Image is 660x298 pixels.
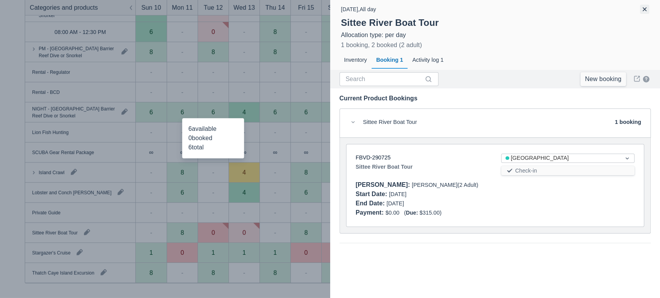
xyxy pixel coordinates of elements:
div: [GEOGRAPHIC_DATA] [505,154,616,163]
div: Payment : [356,209,385,216]
span: 6 [188,144,192,151]
div: Sittee River Boat Tour [363,118,417,129]
div: available [188,124,238,134]
div: 1 booking, 2 booked (2 adult) [341,41,422,50]
div: [PERSON_NAME] (2 Adult) [356,180,635,190]
a: New booking [580,72,626,86]
div: [PERSON_NAME] : [356,181,412,188]
div: Allocation type: per day [341,31,650,39]
div: Start Date : [356,191,389,197]
span: 6 [188,125,192,132]
input: Search [346,72,423,86]
div: Activity log 1 [408,51,448,69]
div: $0.00 [356,208,635,217]
button: Check-in [501,166,634,175]
div: booked [188,134,238,143]
strong: Sittee River Boat Tour [341,17,439,28]
span: Dropdown icon [623,154,631,162]
div: [DATE] [356,199,489,208]
strong: Sittee River Boat Tour [356,162,413,171]
span: ( $315.00 ) [404,210,442,216]
div: [DATE] , All day [341,5,376,14]
div: 1 booking [615,118,641,129]
div: Inventory [339,51,372,69]
div: Booking 1 [372,51,408,69]
div: Due: [406,210,420,216]
span: 0 [188,135,192,141]
div: total [188,143,238,152]
a: FBVD-290725 [356,154,391,161]
div: Current Product Bookings [339,95,651,102]
div: End Date : [356,200,387,207]
div: [DATE] [356,190,489,199]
